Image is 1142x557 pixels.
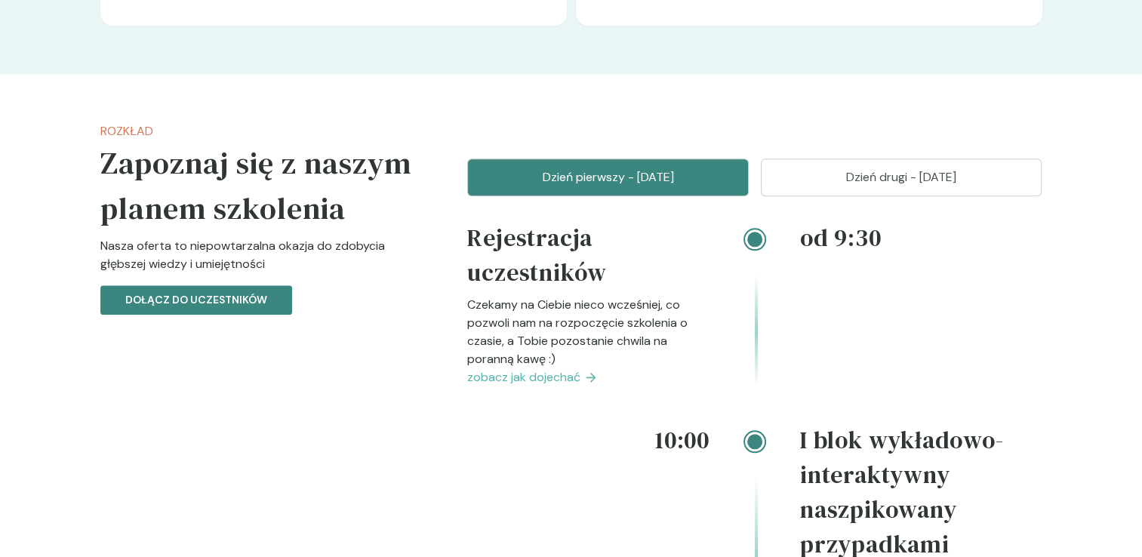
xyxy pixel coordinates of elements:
[100,285,292,315] button: Dołącz do uczestników
[125,292,267,308] p: Dołącz do uczestników
[467,220,710,296] h4: Rejestracja uczestników
[800,220,1042,255] h4: od 9:30
[761,158,1042,196] button: Dzień drugi - [DATE]
[467,368,580,386] span: zobacz jak dojechać
[467,296,710,368] p: Czekamy na Ciebie nieco wcześniej, co pozwoli nam na rozpoczęcie szkolenia o czasie, a Tobie pozo...
[100,140,420,231] h5: Zapoznaj się z naszym planem szkolenia
[780,168,1023,186] p: Dzień drugi - [DATE]
[467,423,710,457] h4: 10:00
[467,158,749,196] button: Dzień pierwszy - [DATE]
[100,237,420,285] p: Nasza oferta to niepowtarzalna okazja do zdobycia głębszej wiedzy i umiejętności
[486,168,730,186] p: Dzień pierwszy - [DATE]
[100,291,292,307] a: Dołącz do uczestników
[100,122,420,140] p: Rozkład
[467,368,710,386] a: zobacz jak dojechać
